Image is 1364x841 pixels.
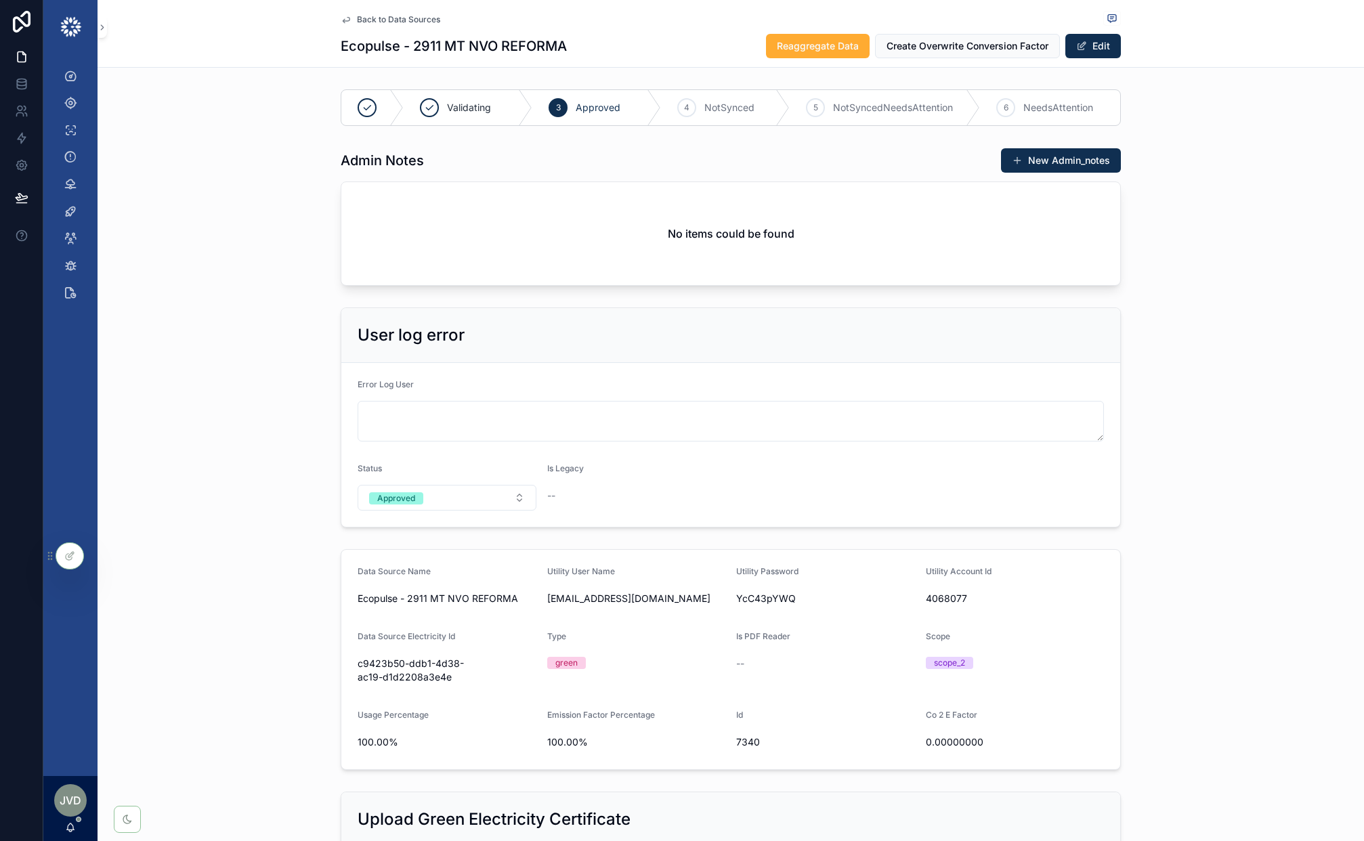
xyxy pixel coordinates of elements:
span: Is Legacy [547,463,584,473]
span: 4 [684,102,689,113]
div: scrollable content [43,54,98,322]
span: NeedsAttention [1023,101,1093,114]
span: Data Source Electricity Id [358,631,455,641]
h1: Admin Notes [341,151,424,170]
span: Utility Account Id [926,566,992,576]
button: Edit [1065,34,1121,58]
h2: No items could be found [668,225,794,242]
button: New Admin_notes [1001,148,1121,173]
span: Create Overwrite Conversion Factor [887,39,1048,53]
span: Scope [926,631,950,641]
span: 6 [1004,102,1008,113]
button: Reaggregate Data [766,34,870,58]
span: 100.00% [547,735,726,749]
div: Approved [377,492,415,504]
span: Is PDF Reader [736,631,790,641]
span: 5 [813,102,818,113]
button: Create Overwrite Conversion Factor [875,34,1060,58]
img: App logo [60,16,82,38]
span: Utility User Name [547,566,615,576]
span: 7340 [736,735,915,749]
span: Ecopulse - 2911 MT NVO REFORMA [358,592,536,605]
div: scope_2 [934,657,965,669]
span: 4068077 [926,592,1105,605]
span: Emission Factor Percentage [547,710,655,720]
div: green [555,657,578,669]
h1: Ecopulse - 2911 MT NVO REFORMA [341,37,567,56]
span: c9423b50-ddb1-4d38-ac19-d1d2208a3e4e [358,657,536,684]
span: 0.00000000 [926,735,1105,749]
span: Approved [576,101,620,114]
span: YcC43pYWQ [736,592,915,605]
span: 3 [556,102,561,113]
span: Type [547,631,566,641]
span: -- [547,489,555,502]
span: Status [358,463,382,473]
span: Co 2 E Factor [926,710,977,720]
span: Reaggregate Data [777,39,859,53]
h2: User log error [358,324,465,346]
span: Id [736,710,743,720]
span: Back to Data Sources [357,14,440,25]
span: Validating [447,101,491,114]
span: [EMAIL_ADDRESS][DOMAIN_NAME] [547,592,726,605]
span: Utility Password [736,566,798,576]
span: Error Log User [358,379,414,389]
span: 100.00% [358,735,536,749]
span: JVd [60,792,81,808]
a: Back to Data Sources [341,14,440,25]
span: NotSynced [704,101,754,114]
button: Select Button [358,485,536,511]
span: NotSyncedNeedsAttention [833,101,953,114]
span: -- [736,657,744,670]
h2: Upload Green Electricity Certificate [358,808,631,830]
span: Data Source Name [358,566,431,576]
span: Usage Percentage [358,710,429,720]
